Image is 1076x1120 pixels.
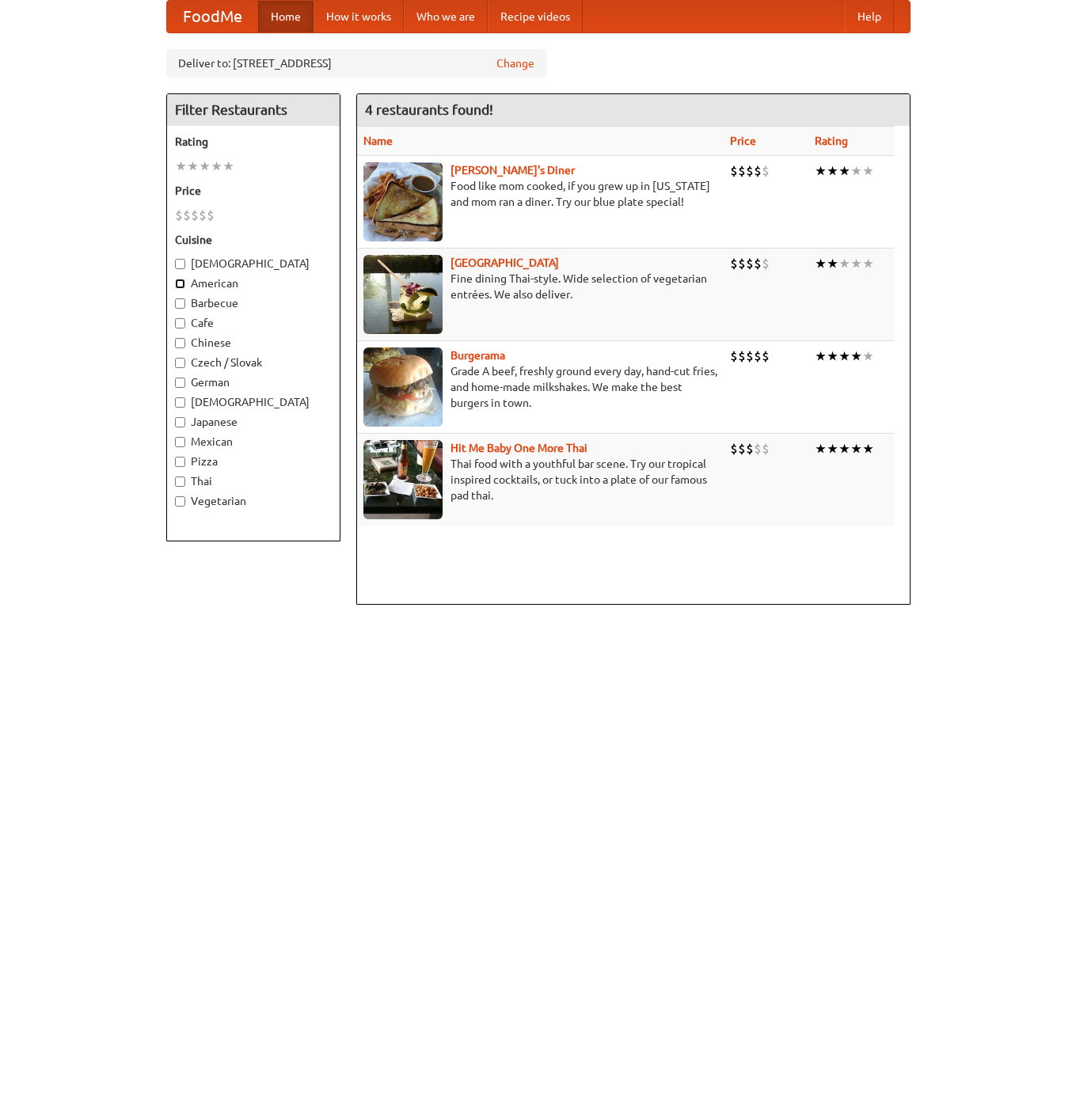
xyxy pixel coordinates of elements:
[451,442,587,454] a: Hit Me Baby One More Thai
[862,347,874,365] li: ★
[175,295,332,311] label: Barbecue
[175,298,185,309] input: Barbecue
[754,162,762,180] li: $
[746,255,754,272] li: $
[850,440,862,457] li: ★
[838,440,850,457] li: ★
[175,454,332,469] label: Pizza
[862,255,874,272] li: ★
[838,162,850,180] li: ★
[175,493,332,509] label: Vegetarian
[175,318,185,328] input: Cafe
[815,135,848,147] a: Rating
[827,162,838,180] li: ★
[363,135,393,147] a: Name
[363,363,718,411] p: Grade A beef, freshly ground every day, hand-cut fries, and home-made milkshakes. We make the bes...
[175,355,332,370] label: Czech / Slovak
[363,178,718,210] p: Food like mom cooked, if you grew up in [US_STATE] and mom ran a diner. Try our blue plate special!
[187,158,199,175] li: ★
[183,207,191,224] li: $
[738,440,746,457] li: $
[746,440,754,457] li: $
[363,271,718,302] p: Fine dining Thai-style. Wide selection of vegetarian entrées. We also deliver.
[363,347,443,427] img: burgerama.jpg
[827,440,838,457] li: ★
[199,207,207,224] li: $
[175,496,185,507] input: Vegetarian
[363,456,718,503] p: Thai food with a youthful bar scene. Try our tropical inspired cocktails, or tuck into a plate of...
[199,158,211,175] li: ★
[862,162,874,180] li: ★
[762,347,770,365] li: $
[845,1,894,32] a: Help
[738,162,746,180] li: $
[827,347,838,365] li: ★
[167,94,340,126] h4: Filter Restaurants
[175,232,332,248] h5: Cuisine
[815,347,827,365] li: ★
[746,347,754,365] li: $
[746,162,754,180] li: $
[850,347,862,365] li: ★
[838,347,850,365] li: ★
[211,158,222,175] li: ★
[175,134,332,150] h5: Rating
[175,256,332,271] label: [DEMOGRAPHIC_DATA]
[175,358,185,368] input: Czech / Slovak
[850,162,862,180] li: ★
[222,158,234,175] li: ★
[815,440,827,457] li: ★
[404,1,488,32] a: Who we are
[175,158,187,175] li: ★
[451,349,505,362] a: Burgerama
[730,440,738,457] li: $
[451,256,559,269] a: [GEOGRAPHIC_DATA]
[862,440,874,457] li: ★
[738,255,746,272] li: $
[175,374,332,390] label: German
[175,476,185,487] input: Thai
[175,457,185,467] input: Pizza
[762,255,770,272] li: $
[738,347,746,365] li: $
[451,164,575,177] a: [PERSON_NAME]'s Diner
[175,275,332,291] label: American
[175,259,185,269] input: [DEMOGRAPHIC_DATA]
[815,255,827,272] li: ★
[175,414,332,430] label: Japanese
[166,49,546,78] div: Deliver to: [STREET_ADDRESS]
[365,102,493,117] ng-pluralize: 4 restaurants found!
[496,55,534,71] a: Change
[175,417,185,427] input: Japanese
[175,335,332,351] label: Chinese
[167,1,258,32] a: FoodMe
[850,255,862,272] li: ★
[488,1,583,32] a: Recipe videos
[754,255,762,272] li: $
[175,437,185,447] input: Mexican
[363,440,443,519] img: babythai.jpg
[363,162,443,241] img: sallys.jpg
[175,394,332,410] label: [DEMOGRAPHIC_DATA]
[838,255,850,272] li: ★
[827,255,838,272] li: ★
[175,378,185,388] input: German
[730,347,738,365] li: $
[175,183,332,199] h5: Price
[730,255,738,272] li: $
[762,162,770,180] li: $
[754,440,762,457] li: $
[191,207,199,224] li: $
[363,255,443,334] img: satay.jpg
[207,207,215,224] li: $
[175,473,332,489] label: Thai
[730,162,738,180] li: $
[175,434,332,450] label: Mexican
[314,1,404,32] a: How it works
[258,1,314,32] a: Home
[175,315,332,331] label: Cafe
